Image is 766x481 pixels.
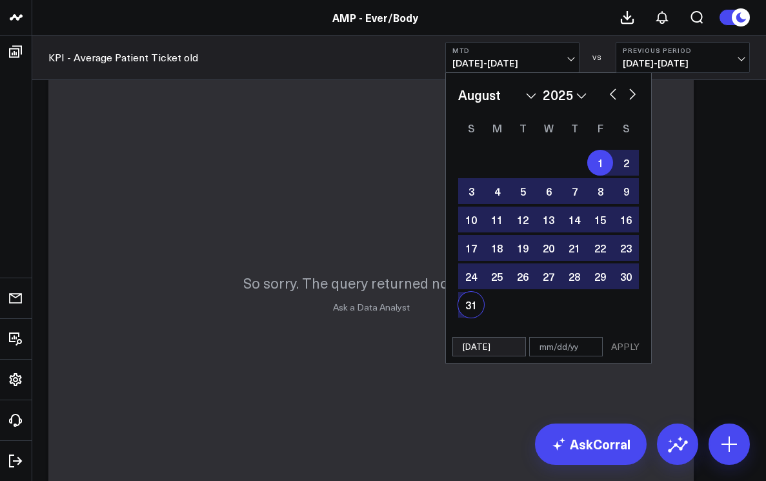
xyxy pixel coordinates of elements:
div: Sunday [458,118,484,138]
a: Ask a Data Analyst [333,301,410,313]
div: Friday [587,118,613,138]
div: Wednesday [536,118,561,138]
a: KPI - Average Patient Ticket old [48,50,198,65]
button: APPLY [606,337,645,356]
input: mm/dd/yy [452,337,526,356]
button: MTD[DATE]-[DATE] [445,42,580,73]
div: Thursday [561,118,587,138]
b: MTD [452,46,572,54]
div: Saturday [613,118,639,138]
p: So sorry. The query returned no results. [243,273,499,292]
span: [DATE] - [DATE] [623,58,743,68]
span: [DATE] - [DATE] [452,58,572,68]
input: mm/dd/yy [529,337,603,356]
div: VS [586,54,609,61]
a: AMP - Ever/Body [332,10,418,25]
div: Tuesday [510,118,536,138]
b: Previous Period [623,46,743,54]
a: AskCorral [535,424,647,465]
button: Previous Period[DATE]-[DATE] [616,42,750,73]
div: Monday [484,118,510,138]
